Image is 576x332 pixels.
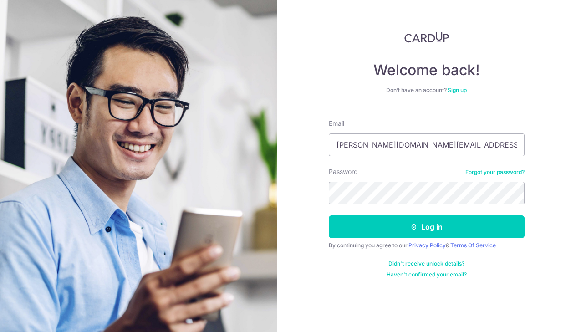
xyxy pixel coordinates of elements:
[404,32,449,43] img: CardUp Logo
[329,133,525,156] input: Enter your Email
[329,215,525,238] button: Log in
[465,169,525,176] a: Forgot your password?
[408,242,446,249] a: Privacy Policy
[450,242,496,249] a: Terms Of Service
[388,260,464,267] a: Didn't receive unlock details?
[448,87,467,93] a: Sign up
[387,271,467,278] a: Haven't confirmed your email?
[329,61,525,79] h4: Welcome back!
[329,167,358,176] label: Password
[329,87,525,94] div: Don’t have an account?
[329,242,525,249] div: By continuing you agree to our &
[329,119,344,128] label: Email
